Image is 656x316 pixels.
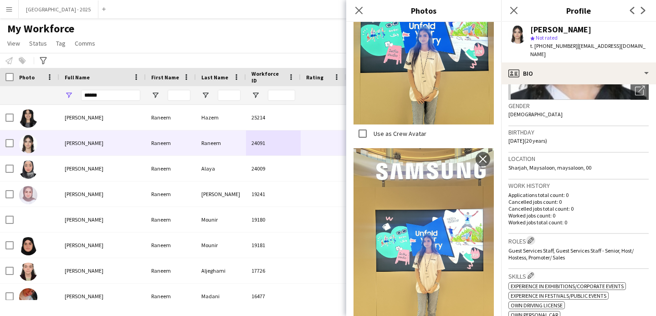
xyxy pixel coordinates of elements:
div: Raneem [146,130,196,155]
img: Raneem Aljeghami [19,263,37,281]
div: 19241 [246,181,301,207]
div: Raneem [146,233,196,258]
div: Mounir [196,233,246,258]
span: [PERSON_NAME] [65,293,103,300]
h3: Gender [508,102,649,110]
span: Not rated [536,34,558,41]
div: Raneem [146,105,196,130]
span: Rating [306,74,323,81]
label: Use as Crew Avatar [372,130,426,138]
div: Raneem [146,258,196,283]
span: [PERSON_NAME] [65,242,103,249]
span: Photo [19,74,35,81]
div: Raneem [146,156,196,181]
span: [PERSON_NAME] [65,114,103,121]
span: View [7,39,20,47]
div: [PERSON_NAME] [530,26,591,34]
div: 16477 [246,284,301,309]
span: [PERSON_NAME] [65,216,103,223]
app-action-btn: Advanced filters [38,55,49,66]
span: [DATE] (20 years) [508,137,547,144]
span: [PERSON_NAME] [65,191,103,197]
h3: Profile [501,5,656,16]
p: Worked jobs total count: 0 [508,219,649,226]
input: Last Name Filter Input [218,90,241,101]
span: [PERSON_NAME] [65,267,103,274]
span: Status [29,39,47,47]
div: Alaya [196,156,246,181]
span: Tag [56,39,66,47]
span: Full Name [65,74,90,81]
span: First Name [151,74,179,81]
button: [GEOGRAPHIC_DATA] - 2025 [19,0,98,18]
a: View [4,37,24,49]
div: Raneem [146,207,196,232]
span: Experience in Festivals/Public Events [511,292,606,299]
button: Open Filter Menu [201,91,210,99]
div: 24091 [246,130,301,155]
img: Raneem Hazem [19,109,37,128]
div: Bio [501,62,656,84]
div: 19180 [246,207,301,232]
div: Raneem [146,284,196,309]
p: Worked jobs count: 0 [508,212,649,219]
span: Guest Services Staff, Guest Services Staff - Senior, Host/ Hostess, Promoter/ Sales [508,247,634,261]
div: 19181 [246,233,301,258]
span: Last Name [201,74,228,81]
div: Mounir [196,207,246,232]
span: Comms [75,39,95,47]
button: Open Filter Menu [65,91,73,99]
span: My Workforce [7,22,74,36]
div: Raneem [196,130,246,155]
div: Madani [196,284,246,309]
input: Workforce ID Filter Input [268,90,295,101]
span: Own Driving License [511,302,563,309]
img: Raneem Abu Hazeem [19,186,37,204]
span: Sharjah, Maysaloon, maysaloon, 00 [508,164,591,171]
img: Raneem Mounir [19,237,37,255]
img: Raneem Alaya [19,161,37,179]
div: Hazem [196,105,246,130]
button: Open Filter Menu [251,91,260,99]
button: Open Filter Menu [151,91,159,99]
p: Applications total count: 0 [508,192,649,198]
input: Full Name Filter Input [81,90,140,101]
h3: Birthday [508,128,649,136]
div: 24009 [246,156,301,181]
span: [PERSON_NAME] [65,165,103,172]
img: Raneem Madani [19,288,37,306]
span: [DEMOGRAPHIC_DATA] [508,111,563,118]
div: Raneem [146,181,196,207]
a: Comms [71,37,99,49]
img: Raneem Raneem [19,135,37,153]
p: Cancelled jobs total count: 0 [508,205,649,212]
div: [PERSON_NAME] [196,181,246,207]
h3: Location [508,155,649,163]
div: 17726 [246,258,301,283]
a: Tag [52,37,69,49]
h3: Skills [508,271,649,280]
h3: Roles [508,236,649,245]
span: Experience in Exhibitions/Corporate Events [511,283,624,290]
h3: Work history [508,181,649,190]
span: [PERSON_NAME] [65,140,103,146]
h3: Photos [346,5,501,16]
div: 25214 [246,105,301,130]
input: First Name Filter Input [168,90,190,101]
span: | [EMAIL_ADDRESS][DOMAIN_NAME] [530,42,646,57]
div: Aljeghami [196,258,246,283]
span: t. [PHONE_NUMBER] [530,42,578,49]
a: Status [26,37,51,49]
span: Workforce ID [251,70,284,84]
p: Cancelled jobs count: 0 [508,198,649,205]
div: Open photos pop-in [630,82,649,100]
